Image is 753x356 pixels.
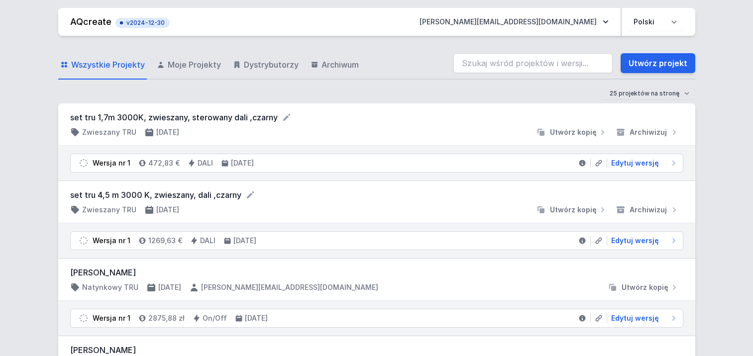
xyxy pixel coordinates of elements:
button: Utwórz kopię [532,127,612,137]
button: Utwórz kopię [604,282,683,292]
span: Edytuj wersję [611,236,659,246]
a: Moje Projekty [155,51,223,80]
form: set tru 1,7m 3000K, zwieszany, sterowany dali ,czarny [70,111,683,123]
button: Archiwizuj [612,205,683,215]
h4: DALI [198,158,213,168]
input: Szukaj wśród projektów i wersji... [453,53,613,73]
h4: [DATE] [231,158,254,168]
h4: [DATE] [245,313,268,323]
a: Utwórz projekt [621,53,695,73]
h4: [DATE] [158,282,181,292]
div: Wersja nr 1 [93,236,130,246]
img: draft.svg [79,158,89,168]
h4: 2875,88 zł [148,313,185,323]
a: Edytuj wersję [607,236,679,246]
h4: Zwieszany TRU [82,205,136,215]
a: Wszystkie Projekty [58,51,147,80]
h4: Natynkowy TRU [82,282,138,292]
span: Utwórz kopię [622,282,668,292]
a: Edytuj wersję [607,158,679,168]
span: Archiwizuj [630,205,667,215]
h3: [PERSON_NAME] [70,267,683,278]
span: Archiwizuj [630,127,667,137]
span: Edytuj wersję [611,158,659,168]
button: Edytuj nazwę projektu [245,190,255,200]
button: Archiwizuj [612,127,683,137]
div: Wersja nr 1 [93,158,130,168]
span: Utwórz kopię [550,127,597,137]
form: set tru 4,5 m 3000 K, zwieszany, dali ,czarny [70,189,683,201]
span: Archiwum [322,59,359,71]
span: v2024-12-30 [120,19,165,27]
h4: [PERSON_NAME][EMAIL_ADDRESS][DOMAIN_NAME] [201,282,378,292]
button: v2024-12-30 [115,16,170,28]
a: AQcreate [70,16,111,27]
button: Utwórz kopię [532,205,612,215]
div: Wersja nr 1 [93,313,130,323]
span: Moje Projekty [168,59,221,71]
button: [PERSON_NAME][EMAIL_ADDRESS][DOMAIN_NAME] [412,13,617,31]
h4: 472,83 € [148,158,180,168]
span: Edytuj wersję [611,313,659,323]
h4: Zwieszany TRU [82,127,136,137]
h3: [PERSON_NAME] [70,344,683,356]
h4: [DATE] [156,127,179,137]
span: Dystrybutorzy [244,59,299,71]
select: Wybierz język [628,13,683,31]
a: Edytuj wersję [607,313,679,323]
button: Edytuj nazwę projektu [282,112,292,122]
img: draft.svg [79,313,89,323]
h4: [DATE] [233,236,256,246]
img: draft.svg [79,236,89,246]
h4: On/Off [203,313,227,323]
span: Utwórz kopię [550,205,597,215]
a: Dystrybutorzy [231,51,301,80]
h4: DALI [200,236,215,246]
span: Wszystkie Projekty [71,59,145,71]
a: Archiwum [309,51,361,80]
h4: 1269,63 € [148,236,182,246]
h4: [DATE] [156,205,179,215]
